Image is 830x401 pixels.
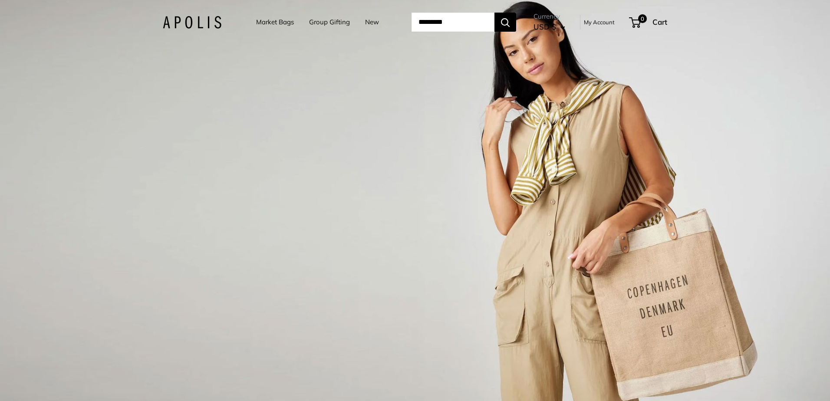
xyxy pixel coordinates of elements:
[584,17,615,27] a: My Account
[534,22,556,31] span: USD $
[638,14,647,23] span: 0
[365,16,379,28] a: New
[256,16,294,28] a: Market Bags
[494,13,516,32] button: Search
[534,10,565,23] span: Currency
[534,20,565,34] button: USD $
[630,15,667,29] a: 0 Cart
[163,16,221,29] img: Apolis
[309,16,350,28] a: Group Gifting
[652,17,667,26] span: Cart
[412,13,494,32] input: Search...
